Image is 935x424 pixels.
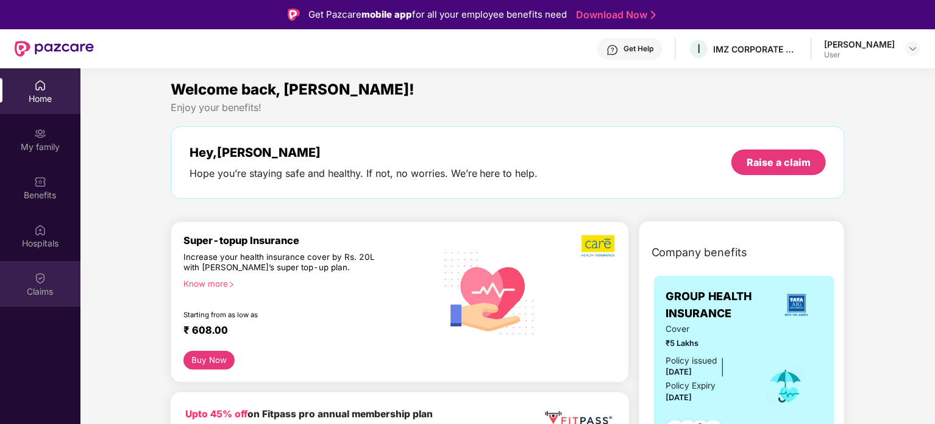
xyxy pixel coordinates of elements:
img: svg+xml;base64,PHN2ZyBpZD0iSGVscC0zMngzMiIgeG1sbnM9Imh0dHA6Ly93d3cudzMub3JnLzIwMDAvc3ZnIiB3aWR0aD... [606,44,619,56]
div: Raise a claim [747,156,811,169]
a: Download Now [576,9,652,21]
img: Logo [288,9,300,21]
img: svg+xml;base64,PHN2ZyBpZD0iQ2xhaW0iIHhtbG5zPSJodHRwOi8vd3d3LnczLm9yZy8yMDAwL3N2ZyIgd2lkdGg9IjIwIi... [34,272,46,284]
b: on Fitpass pro annual membership plan [185,408,433,420]
span: ₹5 Lakhs [666,337,750,350]
div: Hope you’re staying safe and healthy. If not, no worries. We’re here to help. [190,167,538,180]
button: Buy Now [183,351,235,370]
img: icon [766,366,806,406]
img: svg+xml;base64,PHN2ZyBpZD0iSG9zcGl0YWxzIiB4bWxucz0iaHR0cDovL3d3dy53My5vcmcvMjAwMC9zdmciIHdpZHRoPS... [34,224,46,236]
span: [DATE] [666,367,692,376]
img: New Pazcare Logo [15,41,94,57]
div: [PERSON_NAME] [824,38,895,50]
span: Cover [666,323,750,336]
div: Super-topup Insurance [183,234,436,246]
img: b5dec4f62d2307b9de63beb79f102df3.png [581,234,616,257]
span: GROUP HEALTH INSURANCE [666,288,771,323]
img: svg+xml;base64,PHN2ZyB4bWxucz0iaHR0cDovL3d3dy53My5vcmcvMjAwMC9zdmciIHhtbG5zOnhsaW5rPSJodHRwOi8vd3... [436,237,544,348]
span: Company benefits [652,244,748,261]
b: Upto 45% off [185,408,247,420]
img: svg+xml;base64,PHN2ZyBpZD0iRHJvcGRvd24tMzJ4MzIiIHhtbG5zPSJodHRwOi8vd3d3LnczLm9yZy8yMDAwL3N2ZyIgd2... [908,44,918,54]
div: Know more [183,279,428,287]
div: IMZ CORPORATE PRIVATE LIMITED [713,43,798,55]
img: svg+xml;base64,PHN2ZyBpZD0iQmVuZWZpdHMiIHhtbG5zPSJodHRwOi8vd3d3LnczLm9yZy8yMDAwL3N2ZyIgd2lkdGg9Ij... [34,176,46,188]
div: Increase your health insurance cover by Rs. 20L with [PERSON_NAME]’s super top-up plan. [183,252,383,274]
img: Stroke [651,9,656,21]
strong: mobile app [361,9,412,20]
div: Get Pazcare for all your employee benefits need [308,7,567,22]
img: insurerLogo [780,289,813,322]
div: Policy Expiry [666,379,716,392]
span: [DATE] [666,393,692,402]
div: User [824,50,895,60]
div: Enjoy your benefits! [171,101,845,114]
img: svg+xml;base64,PHN2ZyBpZD0iSG9tZSIgeG1sbnM9Imh0dHA6Ly93d3cudzMub3JnLzIwMDAvc3ZnIiB3aWR0aD0iMjAiIG... [34,79,46,92]
div: Get Help [624,44,653,54]
div: Policy issued [666,354,717,367]
div: Hey, [PERSON_NAME] [190,145,538,160]
div: ₹ 608.00 [183,324,424,339]
span: right [228,281,235,288]
img: svg+xml;base64,PHN2ZyB3aWR0aD0iMjAiIGhlaWdodD0iMjAiIHZpZXdCb3g9IjAgMCAyMCAyMCIgZmlsbD0ibm9uZSIgeG... [34,128,46,140]
div: Starting from as low as [183,311,384,319]
span: Welcome back, [PERSON_NAME]! [171,81,414,98]
span: I [697,41,700,56]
